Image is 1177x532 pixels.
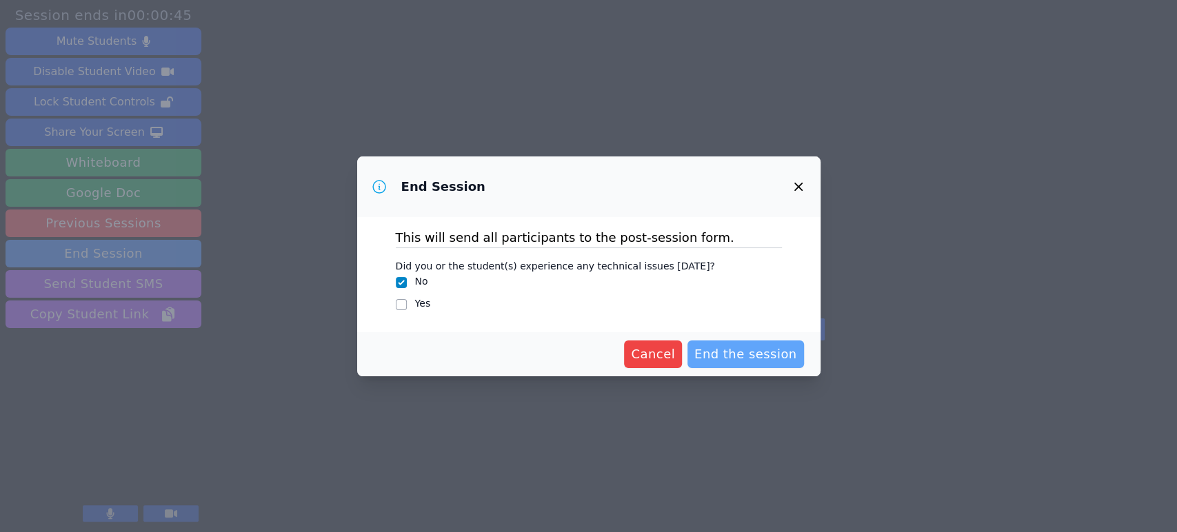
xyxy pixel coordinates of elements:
label: Yes [415,298,431,309]
p: This will send all participants to the post-session form. [396,228,782,247]
button: Cancel [624,340,682,368]
h3: End Session [401,178,485,195]
span: End the session [694,345,797,364]
legend: Did you or the student(s) experience any technical issues [DATE]? [396,254,715,274]
button: End the session [687,340,804,368]
label: No [415,276,428,287]
span: Cancel [631,345,675,364]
